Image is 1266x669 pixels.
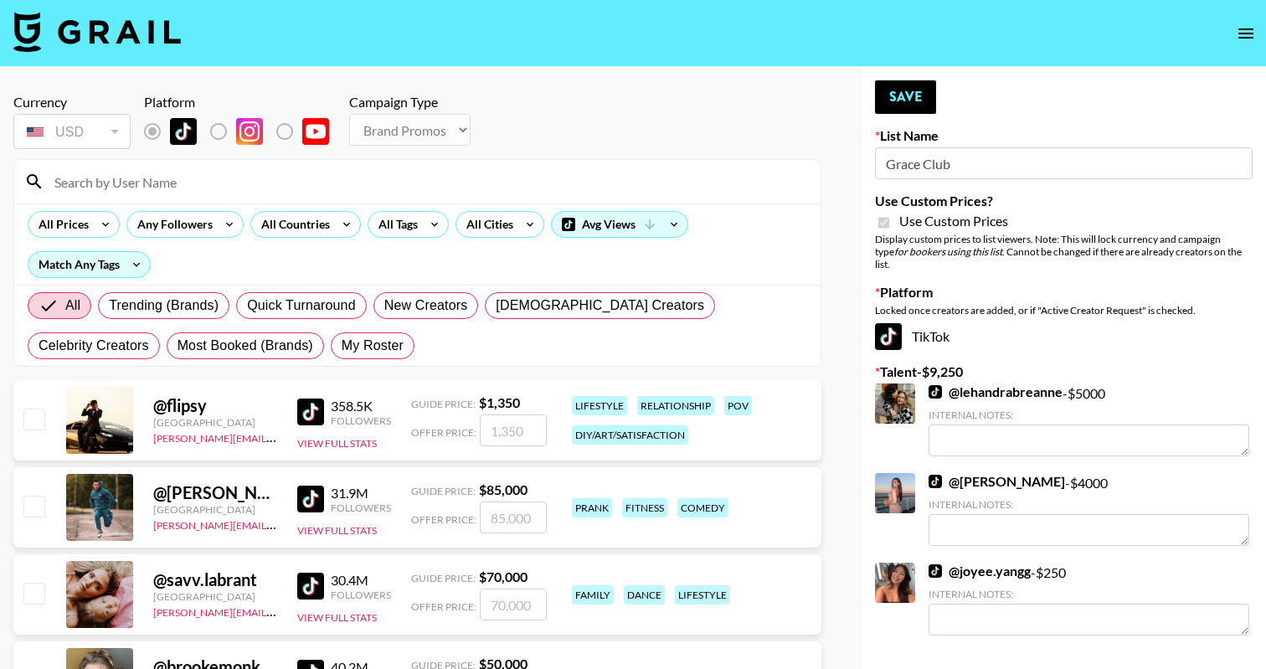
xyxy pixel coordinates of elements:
div: family [572,585,614,605]
div: Internal Notes: [929,588,1249,600]
div: pov [724,396,752,415]
div: List locked to TikTok. [144,114,342,149]
div: @ [PERSON_NAME].[PERSON_NAME] [153,482,277,503]
label: Talent - $ 9,250 [875,363,1253,380]
label: List Name [875,127,1253,144]
span: [DEMOGRAPHIC_DATA] Creators [496,296,704,316]
span: My Roster [342,336,404,356]
img: TikTok [875,323,902,350]
div: 358.5K [331,398,391,414]
span: Use Custom Prices [899,213,1008,229]
div: @ flipsy [153,395,277,416]
strong: $ 70,000 [479,569,527,584]
span: Quick Turnaround [247,296,356,316]
div: diy/art/satisfaction [572,425,688,445]
em: for bookers using this list [894,245,1002,258]
div: Followers [331,589,391,601]
span: Guide Price: [411,398,476,410]
span: Trending (Brands) [109,296,219,316]
div: comedy [677,498,728,517]
div: [GEOGRAPHIC_DATA] [153,590,277,603]
div: Platform [144,94,342,111]
div: All Tags [368,212,421,237]
div: @ savv.labrant [153,569,277,590]
span: Offer Price: [411,600,476,613]
div: fitness [622,498,667,517]
img: TikTok [297,486,324,512]
div: Avg Views [552,212,687,237]
button: View Full Stats [297,437,377,450]
div: dance [624,585,665,605]
div: 31.9M [331,485,391,502]
strong: $ 1,350 [479,394,520,410]
div: Currency [13,94,131,111]
div: [GEOGRAPHIC_DATA] [153,416,277,429]
img: TikTok [929,475,942,488]
span: All [65,296,80,316]
span: New Creators [384,296,468,316]
img: YouTube [302,118,329,145]
img: TikTok [929,385,942,399]
div: Any Followers [127,212,216,237]
label: Use Custom Prices? [875,193,1253,209]
span: Guide Price: [411,572,476,584]
button: View Full Stats [297,611,377,624]
div: USD [17,117,127,147]
div: relationship [637,396,714,415]
span: Offer Price: [411,426,476,439]
div: Internal Notes: [929,409,1249,421]
a: @joyee.yangg [929,563,1031,579]
div: Match Any Tags [28,252,150,277]
a: @[PERSON_NAME] [929,473,1065,490]
div: - $ 250 [929,563,1249,636]
div: 30.4M [331,572,391,589]
img: TikTok [170,118,197,145]
div: - $ 4000 [929,473,1249,546]
span: Most Booked (Brands) [178,336,313,356]
div: Campaign Type [349,94,471,111]
button: open drawer [1229,17,1263,50]
strong: $ 85,000 [479,481,527,497]
input: Search by User Name [44,168,811,195]
span: Guide Price: [411,485,476,497]
div: prank [572,498,612,517]
div: Followers [331,502,391,514]
div: All Countries [251,212,333,237]
button: Save [875,80,936,114]
a: [PERSON_NAME][EMAIL_ADDRESS][DOMAIN_NAME] [153,603,401,619]
div: Internal Notes: [929,498,1249,511]
span: Celebrity Creators [39,336,149,356]
img: Grail Talent [13,12,181,52]
img: TikTok [929,564,942,578]
div: TikTok [875,323,1253,350]
a: [PERSON_NAME][EMAIL_ADDRESS][DOMAIN_NAME] [153,429,401,445]
div: lifestyle [572,396,627,415]
div: - $ 5000 [929,383,1249,456]
a: [PERSON_NAME][EMAIL_ADDRESS][DOMAIN_NAME] [153,516,401,532]
input: 70,000 [480,589,547,620]
div: All Cities [456,212,517,237]
button: View Full Stats [297,524,377,537]
label: Platform [875,284,1253,301]
div: All Prices [28,212,92,237]
img: TikTok [297,399,324,425]
div: Followers [331,414,391,427]
span: Offer Price: [411,513,476,526]
img: Instagram [236,118,263,145]
input: 85,000 [480,502,547,533]
img: TikTok [297,573,324,600]
a: @lehandrabreanne [929,383,1063,400]
input: 1,350 [480,414,547,446]
div: Locked once creators are added, or if "Active Creator Request" is checked. [875,304,1253,316]
div: Currency is locked to USD [13,111,131,152]
div: [GEOGRAPHIC_DATA] [153,503,277,516]
div: Display custom prices to list viewers. Note: This will lock currency and campaign type . Cannot b... [875,233,1253,270]
div: lifestyle [675,585,730,605]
